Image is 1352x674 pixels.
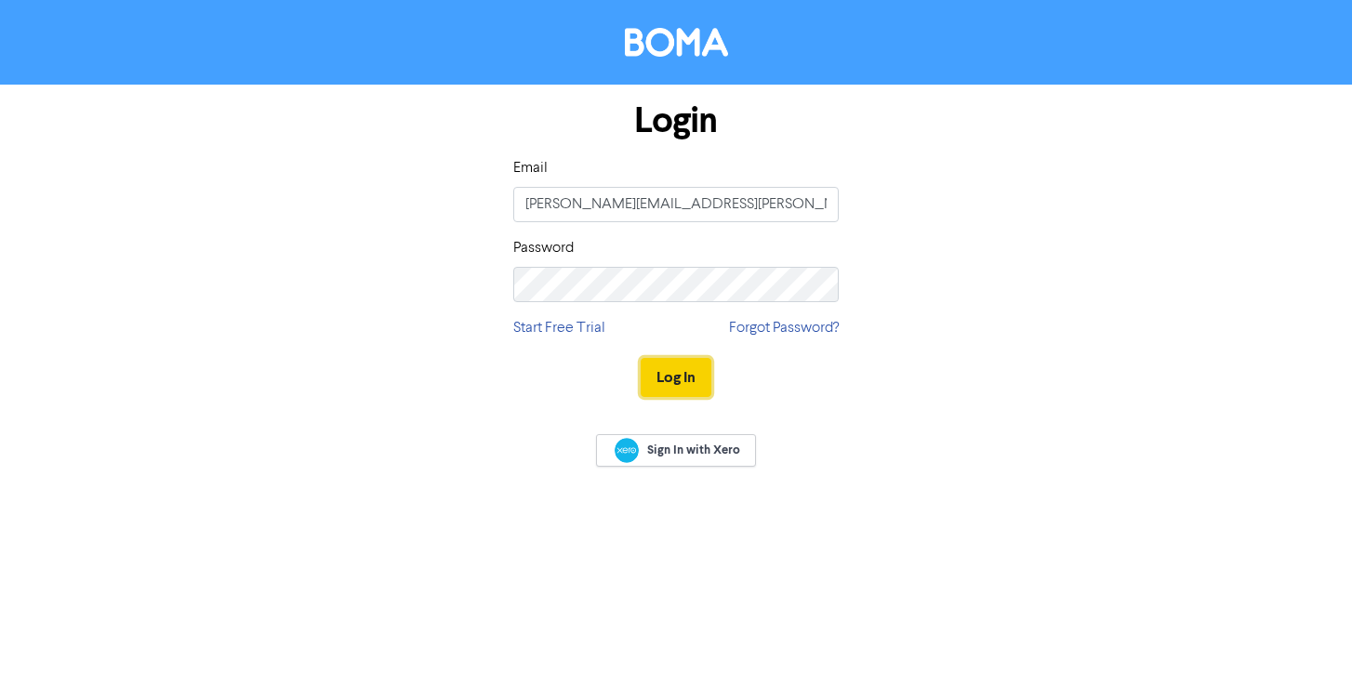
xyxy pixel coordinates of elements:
a: Forgot Password? [729,317,839,339]
h1: Login [513,99,839,142]
button: Log In [641,358,711,397]
img: BOMA Logo [625,28,728,57]
a: Start Free Trial [513,317,605,339]
label: Email [513,157,548,179]
a: Sign In with Xero [596,434,756,467]
span: Sign In with Xero [647,442,740,458]
label: Password [513,237,574,259]
img: Xero logo [615,438,639,463]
